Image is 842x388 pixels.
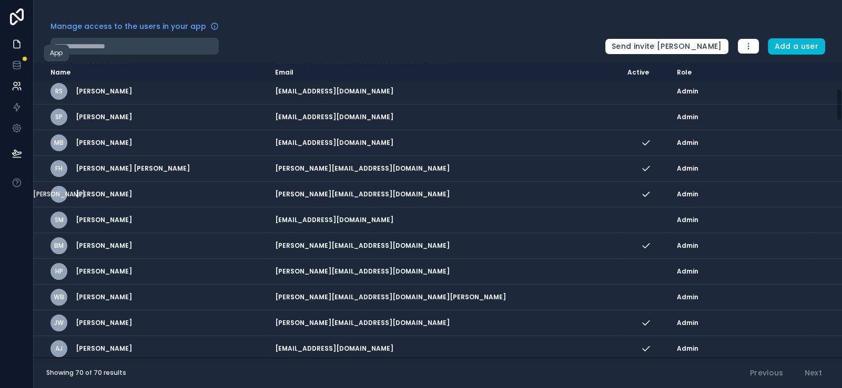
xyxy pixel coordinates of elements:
td: [EMAIL_ADDRESS][DOMAIN_NAME] [269,104,621,130]
span: JW [54,319,64,327]
span: [PERSON_NAME] [76,190,132,198]
td: [PERSON_NAME][EMAIL_ADDRESS][DOMAIN_NAME] [269,182,621,207]
td: [EMAIL_ADDRESS][DOMAIN_NAME] [269,336,621,362]
span: Admin [677,139,698,147]
span: [PERSON_NAME] [76,319,132,327]
span: Admin [677,190,698,198]
th: Active [621,63,671,82]
td: [PERSON_NAME][EMAIL_ADDRESS][DOMAIN_NAME] [269,156,621,182]
span: [PERSON_NAME] [76,113,132,121]
span: [PERSON_NAME] [76,267,132,276]
div: scrollable content [34,63,842,358]
span: [PERSON_NAME] [76,293,132,301]
th: Role [671,63,808,82]
td: [PERSON_NAME][EMAIL_ADDRESS][DOMAIN_NAME][PERSON_NAME] [269,285,621,310]
span: Admin [677,113,698,121]
span: FH [55,164,63,173]
span: WB [54,293,64,301]
span: [PERSON_NAME] [76,242,132,250]
span: Admin [677,87,698,96]
span: AJ [55,344,63,353]
span: SM [55,216,64,224]
span: BM [54,242,64,250]
span: MB [54,139,64,147]
span: Admin [677,319,698,327]
span: Admin [677,216,698,224]
span: [PERSON_NAME] [76,87,132,96]
span: [PERSON_NAME] [33,190,85,198]
td: [PERSON_NAME][EMAIL_ADDRESS][DOMAIN_NAME] [269,310,621,336]
td: [PERSON_NAME][EMAIL_ADDRESS][DOMAIN_NAME] [269,259,621,285]
span: Admin [677,344,698,353]
th: Name [34,63,269,82]
div: App [50,49,63,57]
button: Send invite [PERSON_NAME] [605,38,729,55]
span: [PERSON_NAME] [76,139,132,147]
span: [PERSON_NAME] [PERSON_NAME] [76,164,190,173]
span: Admin [677,267,698,276]
span: SP [55,113,63,121]
th: Email [269,63,621,82]
button: Add a user [768,38,826,55]
span: Admin [677,293,698,301]
td: [PERSON_NAME][EMAIL_ADDRESS][DOMAIN_NAME] [269,233,621,259]
span: Admin [677,242,698,250]
span: Admin [677,164,698,173]
span: Manage access to the users in your app [50,21,206,32]
span: RS [55,87,63,96]
td: [EMAIL_ADDRESS][DOMAIN_NAME] [269,207,621,233]
span: [PERSON_NAME] [76,216,132,224]
span: Showing 70 of 70 results [46,369,126,377]
td: [EMAIL_ADDRESS][DOMAIN_NAME] [269,130,621,156]
span: HP [55,267,63,276]
td: [EMAIL_ADDRESS][DOMAIN_NAME] [269,79,621,104]
a: Manage access to the users in your app [50,21,219,32]
span: [PERSON_NAME] [76,344,132,353]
